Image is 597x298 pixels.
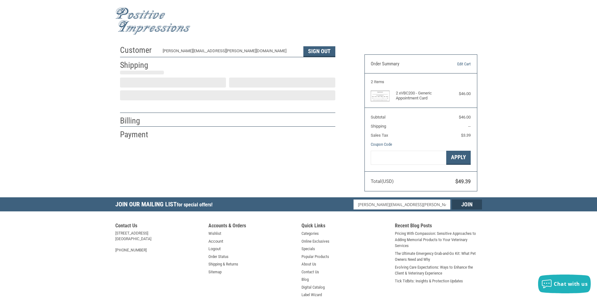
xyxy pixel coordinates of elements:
a: Categories [301,230,319,237]
a: Contact Us [301,269,319,275]
span: Total (USD) [371,179,394,184]
a: Digital Catalog [301,284,325,290]
a: Coupon Code [371,142,392,147]
h5: Accounts & Orders [208,223,296,230]
a: Blog [301,276,309,283]
a: Shipping & Returns [208,261,238,267]
span: -- [468,124,471,129]
button: Sign Out [303,46,335,57]
h4: 2 x VBC200 - Generic Appointment Card [396,91,444,101]
input: Gift Certificate or Coupon Code [371,151,446,165]
a: Logout [208,246,221,252]
address: [STREET_ADDRESS] [GEOGRAPHIC_DATA] [PHONE_NUMBER] [115,230,202,253]
span: Sales Tax [371,133,388,138]
a: Online Exclusives [301,238,329,245]
a: The Ultimate Emergency Grab-and-Go Kit: What Pet Owners Need and Why [395,250,482,263]
h5: Join Our Mailing List [115,197,216,213]
h5: Contact Us [115,223,202,230]
a: Tick Tidbits: Insights & Protection Updates [395,278,463,284]
h5: Quick Links [301,223,389,230]
a: Label Wizard [301,292,322,298]
h2: Customer [120,45,157,55]
a: Pricing With Compassion: Sensitive Approaches to Adding Memorial Products to Your Veterinary Serv... [395,230,482,249]
div: [PERSON_NAME][EMAIL_ADDRESS][PERSON_NAME][DOMAIN_NAME] [163,48,297,57]
h2: Billing [120,116,157,126]
a: Order Status [208,254,228,260]
h3: 2 Items [371,79,471,84]
a: Specials [301,246,315,252]
a: About Us [301,261,316,267]
input: Email [353,200,450,210]
a: Account [208,238,223,245]
a: Edit Cart [439,61,471,67]
span: Chat with us [554,280,588,287]
button: Chat with us [538,275,591,293]
span: Subtotal [371,115,385,119]
a: Popular Products [301,254,329,260]
button: Apply [446,151,471,165]
span: Shipping [371,124,386,129]
a: Sitemap [208,269,222,275]
h5: Recent Blog Posts [395,223,482,230]
span: $49.39 [455,179,471,184]
input: Join [452,200,482,210]
a: Wishlist [208,230,221,237]
h2: Payment [120,129,157,140]
span: $46.00 [459,115,471,119]
span: $3.39 [461,133,471,138]
img: Positive Impressions [115,7,191,35]
span: for special offers! [177,202,212,208]
h2: Shipping [120,60,157,70]
h3: Order Summary [371,61,439,67]
div: $46.00 [446,91,471,97]
a: Evolving Care Expectations: Ways to Enhance the Client & Veterinary Experience [395,264,482,276]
